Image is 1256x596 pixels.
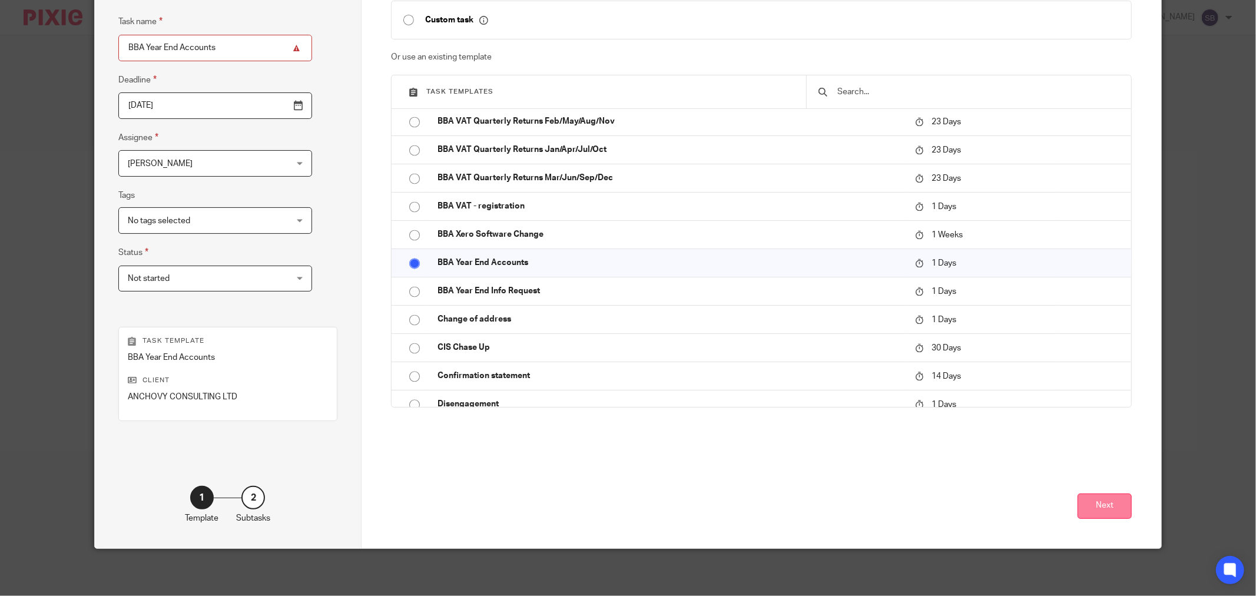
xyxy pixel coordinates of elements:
p: Custom task [425,15,488,25]
p: BBA Year End Accounts [438,257,903,269]
span: 23 Days [932,117,961,125]
p: Subtasks [236,512,270,524]
span: 23 Days [932,145,961,154]
label: Tags [118,190,135,201]
p: Confirmation statement [438,370,903,382]
p: Disengagement [438,398,903,410]
span: 1 Days [932,202,956,210]
p: CIS Chase Up [438,342,903,353]
p: Template [185,512,218,524]
p: BBA Xero Software Change [438,229,903,240]
span: 1 Days [932,315,956,323]
span: 23 Days [932,174,961,182]
p: BBA Year End Accounts [128,352,328,363]
span: 1 Weeks [932,230,963,239]
p: Change of address [438,313,903,325]
label: Status [118,246,148,259]
p: Or use an existing template [391,51,1132,63]
p: BBA VAT - registration [438,200,903,212]
label: Task name [118,15,163,28]
span: 1 Days [932,400,956,408]
span: 1 Days [932,259,956,267]
div: 2 [241,486,265,509]
span: 1 Days [932,287,956,295]
p: Task template [128,336,328,346]
p: BBA VAT Quarterly Returns Jan/Apr/Jul/Oct [438,144,903,155]
p: BBA VAT Quarterly Returns Feb/May/Aug/Nov [438,115,903,127]
span: [PERSON_NAME] [128,160,193,168]
label: Assignee [118,131,158,144]
p: BBA Year End Info Request [438,285,903,297]
span: 30 Days [932,343,961,352]
p: BBA VAT Quarterly Returns Mar/Jun/Sep/Dec [438,172,903,184]
input: Search... [836,85,1119,98]
span: Not started [128,274,170,283]
p: ANCHOVY CONSULTING LTD [128,391,328,403]
div: 1 [190,486,214,509]
span: Task templates [426,88,493,95]
span: No tags selected [128,217,190,225]
span: 14 Days [932,372,961,380]
p: Client [128,376,328,385]
input: Task name [118,35,312,61]
button: Next [1078,494,1132,519]
label: Deadline [118,73,157,87]
input: Pick a date [118,92,312,119]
